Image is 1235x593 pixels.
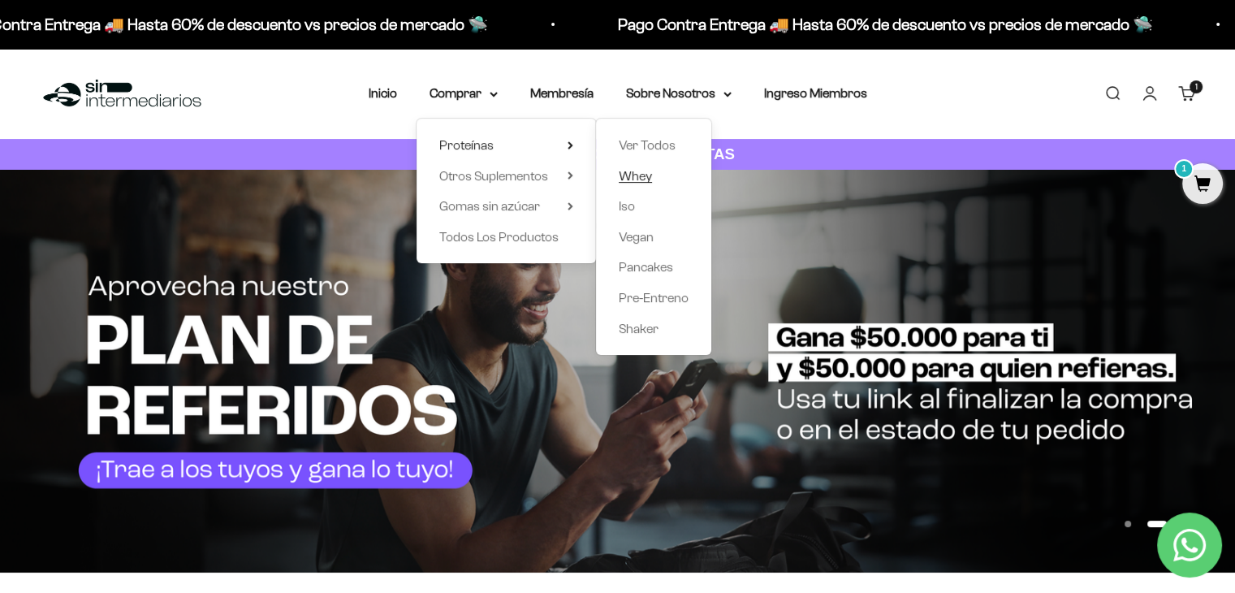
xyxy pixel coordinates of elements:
[439,227,573,248] a: Todos Los Productos
[619,322,659,335] span: Shaker
[439,135,573,156] summary: Proteínas
[439,199,540,213] span: Gomas sin azúcar
[619,227,689,248] a: Vegan
[619,166,689,187] a: Whey
[1174,159,1194,179] mark: 1
[619,135,689,156] a: Ver Todos
[1178,84,1196,102] a: 1
[619,196,689,217] a: Iso
[439,169,548,183] span: Otros Suplementos
[619,318,689,340] a: Shaker
[619,138,676,152] span: Ver Todos
[618,11,1153,37] p: Pago Contra Entrega 🚚 Hasta 60% de descuento vs precios de mercado 🛸
[430,83,498,104] summary: Comprar
[1190,80,1203,93] cart-count: 1
[619,230,654,244] span: Vegan
[619,199,635,213] span: Iso
[619,169,652,183] span: Whey
[530,86,594,100] a: Membresía
[619,288,689,309] a: Pre-Entreno
[764,86,867,100] a: Ingreso Miembros
[626,83,732,104] summary: Sobre Nosotros
[1182,176,1223,194] a: 1
[619,260,673,274] span: Pancakes
[439,196,573,217] summary: Gomas sin azúcar
[369,86,397,100] a: Inicio
[619,257,689,278] a: Pancakes
[439,166,573,187] summary: Otros Suplementos
[439,230,559,244] span: Todos Los Productos
[619,291,689,305] span: Pre-Entreno
[439,138,494,152] span: Proteínas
